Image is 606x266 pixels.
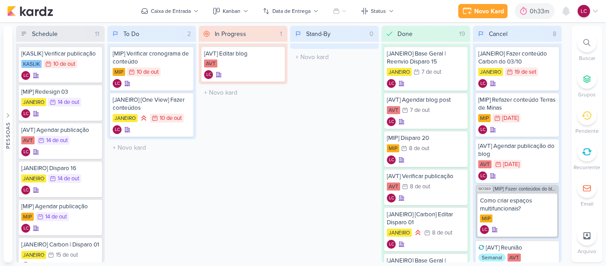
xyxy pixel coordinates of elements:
div: 15 de out [56,252,78,258]
p: LC [389,242,394,247]
div: [JANEIRO] [Carbon] Editar Disparo 01 [387,210,465,226]
div: Criador(a): Laís Costa [478,79,487,88]
p: LC [206,73,211,77]
div: Laís Costa [21,71,30,80]
div: 2 [184,29,194,39]
input: + Novo kard [292,51,377,64]
p: LC [24,112,28,116]
div: [JANEIRO] Base Geral | Reenvio Disparo 15 [387,50,465,66]
div: Laís Costa [478,79,487,88]
div: 0h33m [530,7,552,16]
div: [MIP] Disparo 20 [387,134,465,142]
p: LC [389,120,394,124]
div: AVT [508,254,521,262]
p: LC [24,150,28,155]
div: Novo Kard [474,7,504,16]
div: [AVT] Agendar publicação [21,126,99,134]
div: [AVT] Editar blog [204,50,282,58]
div: JANEIRO [21,251,46,259]
div: 7 de out [410,107,430,113]
p: LC [480,128,485,132]
div: [JANEIRO] [One View] Fazer conteúdos [113,96,191,112]
p: LC [581,7,587,15]
p: LC [115,82,120,86]
div: [MIP] Refazer conteúdo Terras de Minas [478,96,556,112]
span: [MIP] Fazer conteúdos do blog de MIP (Setembro e Outubro) [493,187,557,191]
p: Email [581,200,594,208]
div: Criador(a): Laís Costa [113,125,122,134]
p: Buscar [579,54,595,62]
div: Criador(a): Laís Costa [113,79,122,88]
div: [JANEIRO] Carbon | Disparo 01 [21,241,99,249]
div: Laís Costa [387,194,396,202]
button: Novo Kard [458,4,508,18]
div: MIP [480,214,492,222]
p: LC [389,82,394,86]
input: + Novo kard [109,141,194,154]
div: Criador(a): Laís Costa [387,240,396,249]
div: Laís Costa [387,79,396,88]
div: AVT [21,136,35,144]
div: 11 [91,29,103,39]
div: Laís Costa [21,147,30,156]
div: Laís Costa [113,79,122,88]
div: Criador(a): Laís Costa [204,70,213,79]
div: AVT [478,160,492,168]
div: MIP [21,213,34,221]
div: 7 de out [421,69,441,75]
div: Laís Costa [478,125,487,134]
div: KASLIK [21,60,42,68]
div: [KASLIK] Verificar publicação [21,50,99,58]
div: JANEIRO [113,114,138,122]
p: Arquivo [578,247,596,255]
img: kardz.app [7,6,53,16]
div: [AVT] Agendar publicação do blog [478,142,556,158]
div: 10 de out [137,69,159,75]
div: [AVT] Verificar publicação [387,172,465,180]
div: 8 de out [432,230,453,236]
div: Laís Costa [387,155,396,164]
div: [DATE] [502,115,519,121]
div: Laís Costa [387,117,396,126]
div: [MIP] Redesign 03 [21,88,99,96]
div: AVT [387,106,400,114]
div: 14 de out [46,138,68,143]
div: Criador(a): Laís Costa [478,171,487,180]
div: JANEIRO [478,68,503,76]
p: Grupos [578,91,596,99]
div: Laís Costa [387,240,396,249]
li: Ctrl + F [571,33,602,62]
div: Criador(a): Laís Costa [480,225,489,234]
p: LC [482,228,487,232]
div: JANEIRO [21,175,46,183]
div: Prioridade Alta [139,114,148,123]
div: Semanal [478,254,506,262]
p: Pendente [575,127,599,135]
div: [AVT] Reunião [478,244,556,252]
div: MIP [113,68,125,76]
div: AVT [387,183,400,191]
div: AVT [204,60,217,67]
div: Laís Costa [578,5,590,17]
p: LC [24,226,28,231]
div: Criador(a): Laís Costa [21,186,30,195]
div: Criador(a): Laís Costa [21,147,30,156]
div: 14 de out [45,214,67,220]
div: Criador(a): Laís Costa [21,224,30,233]
div: 8 de out [409,146,429,151]
div: Laís Costa [480,225,489,234]
div: MIP [387,144,399,152]
button: Pessoas [4,26,12,262]
p: LC [480,82,485,86]
span: SK1369 [477,187,492,191]
div: Laís Costa [478,171,487,180]
div: Criador(a): Laís Costa [387,194,396,202]
div: [JANEIRO] Fazer conteúdo Carbon do 03/10 [478,50,556,66]
p: LC [115,128,120,132]
div: 8 de out [410,184,430,190]
div: Laís Costa [113,125,122,134]
div: Como criar espaços multifuncionais? [480,197,555,213]
div: Criador(a): Laís Costa [387,79,396,88]
p: Recorrente [574,163,600,171]
div: JANEIRO [387,229,412,237]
